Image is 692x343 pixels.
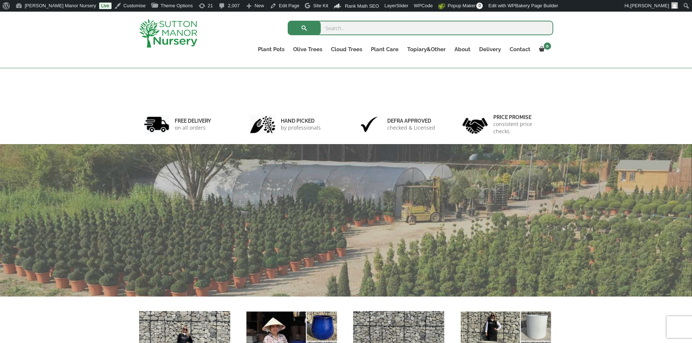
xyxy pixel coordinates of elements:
[144,115,169,134] img: 1.jpg
[493,121,549,135] p: consistent price checks
[630,3,669,8] span: [PERSON_NAME]
[99,3,112,9] a: Live
[476,3,483,9] span: 0
[139,19,197,48] img: logo
[475,44,505,54] a: Delivery
[505,44,535,54] a: Contact
[367,44,403,54] a: Plant Care
[281,118,321,124] h6: hand picked
[493,114,549,121] h6: Price promise
[288,21,553,35] input: Search...
[345,3,379,9] span: Rank Math SEO
[250,115,275,134] img: 2.jpg
[254,44,289,54] a: Plant Pots
[403,44,450,54] a: Topiary&Other
[387,118,435,124] h6: Defra approved
[356,115,382,134] img: 3.jpg
[544,42,551,50] span: 0
[535,44,553,54] a: 0
[289,44,327,54] a: Olive Trees
[387,124,435,131] p: checked & Licensed
[175,124,211,131] p: on all orders
[450,44,475,54] a: About
[327,44,367,54] a: Cloud Trees
[175,118,211,124] h6: FREE DELIVERY
[462,113,488,135] img: 4.jpg
[313,3,328,8] span: Site Kit
[281,124,321,131] p: by professionals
